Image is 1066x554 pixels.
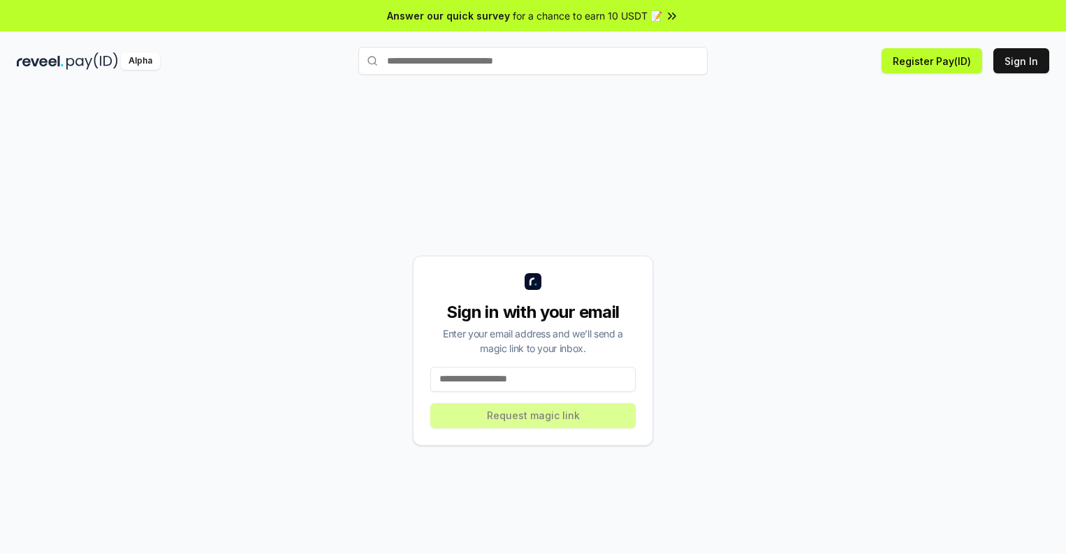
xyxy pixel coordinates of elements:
div: Alpha [121,52,160,70]
span: for a chance to earn 10 USDT 📝 [513,8,662,23]
button: Register Pay(ID) [882,48,982,73]
img: pay_id [66,52,118,70]
div: Sign in with your email [430,301,636,323]
button: Sign In [993,48,1049,73]
div: Enter your email address and we’ll send a magic link to your inbox. [430,326,636,356]
img: logo_small [525,273,541,290]
span: Answer our quick survey [387,8,510,23]
img: reveel_dark [17,52,64,70]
